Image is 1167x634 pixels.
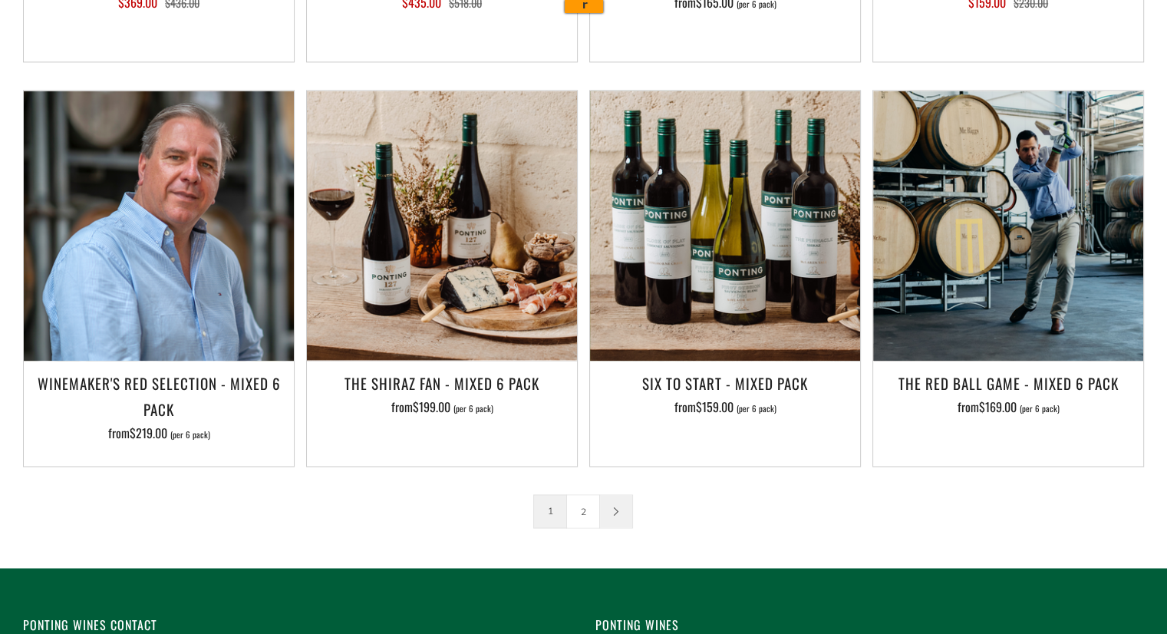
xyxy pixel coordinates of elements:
a: View [236,15,262,27]
a: Copy [262,15,287,27]
input: ASIN, PO, Alias, + more... [81,6,204,26]
span: $169.00 [979,398,1017,416]
a: 2 [567,495,599,527]
a: Six To Start - Mixed Pack from$159.00 (per 6 pack) [590,370,860,447]
span: from [674,398,776,416]
span: from [958,398,1060,416]
h3: Six To Start - Mixed Pack [598,370,852,396]
span: 1 [533,494,567,528]
a: Clear [287,15,312,27]
img: shanlius [38,5,57,25]
span: from [391,398,493,416]
span: from [108,424,210,442]
span: (per 6 pack) [453,405,493,413]
span: $159.00 [696,398,733,416]
h3: The Red Ball Game - Mixed 6 Pack [881,370,1136,396]
a: The Shiraz Fan - Mixed 6 Pack from$199.00 (per 6 pack) [307,370,577,447]
span: (per 6 pack) [170,431,210,439]
a: The Red Ball Game - Mixed 6 Pack from$169.00 (per 6 pack) [873,370,1143,447]
h3: The Shiraz Fan - Mixed 6 Pack [315,370,569,396]
input: ASIN [236,4,309,15]
span: $199.00 [413,398,450,416]
span: $219.00 [130,424,167,442]
h3: Winemaker's Red Selection - Mixed 6 Pack [31,370,286,422]
span: (per 6 pack) [1020,405,1060,413]
a: Winemaker's Red Selection - Mixed 6 Pack from$219.00 (per 6 pack) [24,370,294,447]
span: (per 6 pack) [737,405,776,413]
